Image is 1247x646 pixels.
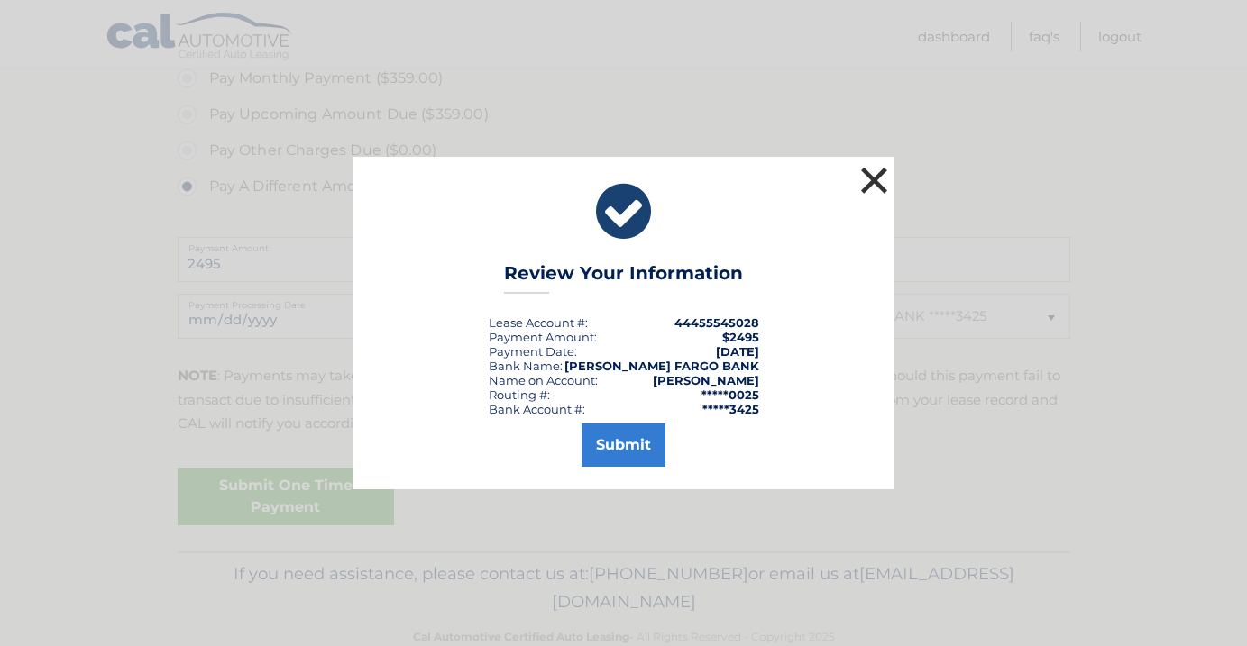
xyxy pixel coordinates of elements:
div: Bank Name: [489,359,563,373]
div: Name on Account: [489,373,598,387]
div: Routing #: [489,387,550,402]
div: : [489,344,577,359]
span: [DATE] [716,344,759,359]
strong: [PERSON_NAME] [653,373,759,387]
span: Payment Date [489,344,574,359]
button: × [857,162,893,198]
h3: Review Your Information [504,262,743,294]
strong: 44455545028 [674,315,759,330]
span: $2495 [722,330,759,344]
button: Submit [582,423,665,467]
strong: [PERSON_NAME] FARGO BANK [564,359,759,373]
div: Bank Account #: [489,402,585,416]
div: Payment Amount: [489,330,597,344]
div: Lease Account #: [489,315,588,330]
